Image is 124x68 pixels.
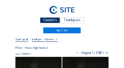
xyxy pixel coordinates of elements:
[15,38,28,41] input: Zoek op datum 󰅀
[50,6,74,14] img: C-SITE Logo
[15,5,109,16] a: C-SITE Logo
[43,27,80,33] a: Mijn C-Site
[15,46,48,49] div: Pfizer / Puurs High beam 2
[82,51,102,55] span: Pagina 1 / 2780
[15,52,31,55] div: Camera 1
[40,17,60,24] div: Camera's
[61,17,84,24] div: Timelapses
